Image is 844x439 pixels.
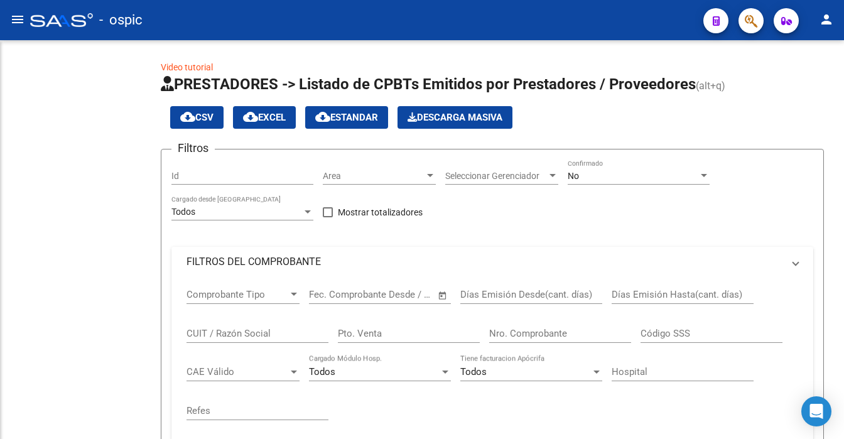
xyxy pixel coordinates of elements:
mat-icon: person [819,12,834,27]
input: Fecha inicio [309,289,360,300]
span: EXCEL [243,112,286,123]
span: Todos [460,366,487,377]
mat-icon: cloud_download [315,109,330,124]
span: CSV [180,112,214,123]
button: EXCEL [233,106,296,129]
button: CSV [170,106,224,129]
span: PRESTADORES -> Listado de CPBTs Emitidos por Prestadores / Proveedores [161,75,696,93]
mat-icon: menu [10,12,25,27]
button: Descarga Masiva [398,106,512,129]
span: Todos [171,207,195,217]
span: CAE Válido [187,366,288,377]
button: Open calendar [436,288,450,303]
mat-icon: cloud_download [180,109,195,124]
mat-expansion-panel-header: FILTROS DEL COMPROBANTE [171,247,813,277]
div: Open Intercom Messenger [801,396,831,426]
span: Seleccionar Gerenciador [445,171,547,182]
span: Area [323,171,425,182]
span: Mostrar totalizadores [338,205,423,220]
span: Estandar [315,112,378,123]
a: Video tutorial [161,62,213,72]
button: Estandar [305,106,388,129]
span: - ospic [99,6,143,34]
mat-icon: cloud_download [243,109,258,124]
app-download-masive: Descarga masiva de comprobantes (adjuntos) [398,106,512,129]
span: No [568,171,579,181]
span: (alt+q) [696,80,725,92]
mat-panel-title: FILTROS DEL COMPROBANTE [187,255,783,269]
span: Descarga Masiva [408,112,502,123]
span: Comprobante Tipo [187,289,288,300]
h3: Filtros [171,139,215,157]
input: Fecha fin [371,289,432,300]
span: Todos [309,366,335,377]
